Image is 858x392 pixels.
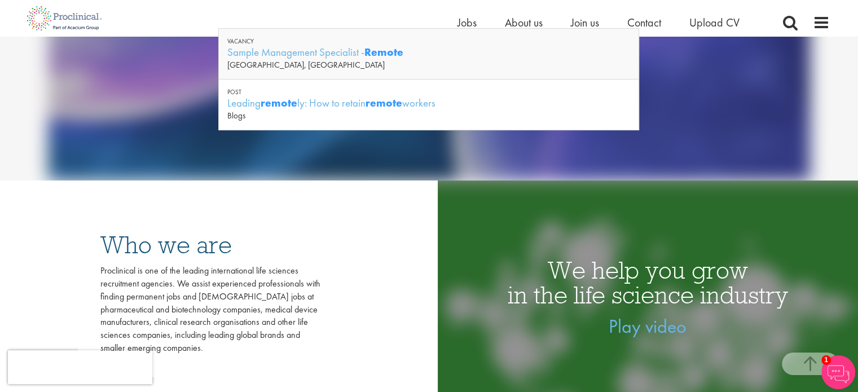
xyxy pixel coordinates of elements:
[227,110,630,121] div: Blogs
[821,355,831,365] span: 1
[227,96,630,110] div: Leading ly: How to retain workers
[505,15,543,30] a: About us
[364,45,403,59] strong: Remote
[627,15,661,30] a: Contact
[8,350,152,384] iframe: reCAPTCHA
[261,96,297,110] strong: remote
[609,314,687,338] a: Play video
[571,15,599,30] a: Join us
[227,59,630,71] div: [GEOGRAPHIC_DATA], [GEOGRAPHIC_DATA]
[366,96,402,110] strong: remote
[457,15,477,30] a: Jobs
[227,45,630,59] div: Sample Management Specialist -
[821,355,855,389] img: Chatbot
[227,37,630,45] div: Vacancy
[100,265,320,355] div: Proclinical is one of the leading international life sciences recruitment agencies. We assist exp...
[100,232,320,257] h3: Who we are
[689,15,740,30] a: Upload CV
[227,88,630,96] div: Post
